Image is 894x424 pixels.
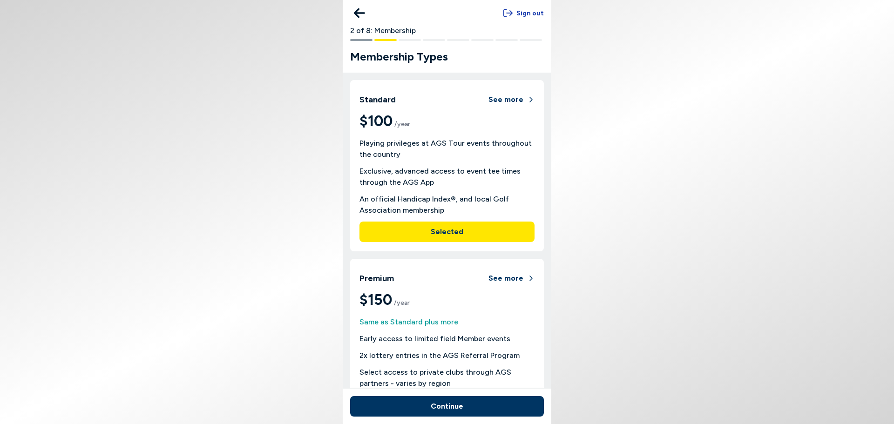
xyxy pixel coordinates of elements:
[350,396,544,417] button: Continue
[359,222,535,242] button: Selected
[359,350,535,361] li: 2x lottery entries in the AGS Referral Program
[359,367,535,389] li: Select access to private clubs through AGS partners - varies by region
[488,89,535,110] button: See more
[359,316,535,328] span: Same as Standard plus more
[343,26,551,35] div: 2 of 8: Membership
[359,110,535,132] b: $100
[359,272,394,285] h2: Premium
[503,5,544,22] button: Sign out
[394,120,410,128] span: /year
[359,194,535,216] li: An official Handicap Index®, and local Golf Association membership
[359,333,535,344] li: Early access to limited field Member events
[359,289,535,311] b: $150
[488,268,535,289] button: See more
[394,299,410,307] span: /year
[359,94,396,106] h2: Standard
[350,48,551,65] h1: Membership Types
[359,138,535,160] li: Playing privileges at AGS Tour events throughout the country
[359,166,535,188] li: Exclusive, advanced access to event tee times through the AGS App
